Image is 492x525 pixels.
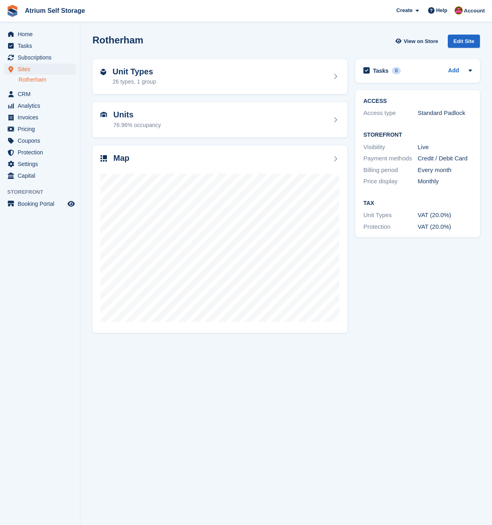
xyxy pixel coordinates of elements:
div: VAT (20.0%) [418,211,472,220]
a: menu [4,158,76,170]
a: Atrium Self Storage [22,4,88,17]
span: Capital [18,170,66,181]
div: Credit / Debit Card [418,154,472,163]
img: map-icn-33ee37083ee616e46c38cad1a60f524a97daa1e2b2c8c0bc3eb3415660979fc1.svg [100,155,107,162]
img: unit-icn-7be61d7bf1b0ce9d3e12c5938cc71ed9869f7b940bace4675aadf7bd6d80202e.svg [100,112,107,117]
span: Subscriptions [18,52,66,63]
a: menu [4,123,76,135]
span: Help [436,6,447,14]
div: Billing period [363,166,418,175]
a: menu [4,88,76,100]
div: Access type [363,109,418,118]
img: unit-type-icn-2b2737a686de81e16bb02015468b77c625bbabd49415b5ef34ead5e3b44a266d.svg [100,69,106,75]
h2: Map [113,154,129,163]
h2: ACCESS [363,98,472,105]
div: Visibility [363,143,418,152]
span: View on Store [404,37,438,45]
h2: Tasks [373,67,389,74]
span: Storefront [7,188,80,196]
a: Edit Site [448,35,480,51]
div: Standard Padlock [418,109,472,118]
div: Price display [363,177,418,186]
div: Monthly [418,177,472,186]
div: Payment methods [363,154,418,163]
a: Map [92,146,347,333]
img: stora-icon-8386f47178a22dfd0bd8f6a31ec36ba5ce8667c1dd55bd0f319d3a0aa187defe.svg [6,5,18,17]
span: Invoices [18,112,66,123]
a: menu [4,40,76,51]
img: Mark Rhodes [455,6,463,14]
div: 26 types, 1 group [113,78,156,86]
a: Unit Types 26 types, 1 group [92,59,347,94]
h2: Units [113,110,161,119]
h2: Unit Types [113,67,156,76]
div: Unit Types [363,211,418,220]
a: menu [4,100,76,111]
a: Rotherham [18,76,76,84]
a: Add [448,66,459,76]
a: menu [4,64,76,75]
div: 0 [392,67,401,74]
h2: Rotherham [92,35,143,45]
a: menu [4,29,76,40]
a: menu [4,52,76,63]
span: Home [18,29,66,40]
a: View on Store [394,35,441,48]
h2: Tax [363,200,472,207]
span: Tasks [18,40,66,51]
div: Every month [418,166,472,175]
div: Protection [363,222,418,232]
div: Edit Site [448,35,480,48]
span: Protection [18,147,66,158]
span: Account [464,7,485,15]
a: menu [4,147,76,158]
a: menu [4,170,76,181]
div: VAT (20.0%) [418,222,472,232]
a: menu [4,198,76,209]
div: 76.96% occupancy [113,121,161,129]
h2: Storefront [363,132,472,138]
span: Booking Portal [18,198,66,209]
a: menu [4,112,76,123]
div: Live [418,143,472,152]
a: menu [4,135,76,146]
span: Coupons [18,135,66,146]
span: Settings [18,158,66,170]
span: CRM [18,88,66,100]
span: Analytics [18,100,66,111]
a: Preview store [66,199,76,209]
span: Create [396,6,412,14]
span: Sites [18,64,66,75]
a: Units 76.96% occupancy [92,102,347,137]
span: Pricing [18,123,66,135]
